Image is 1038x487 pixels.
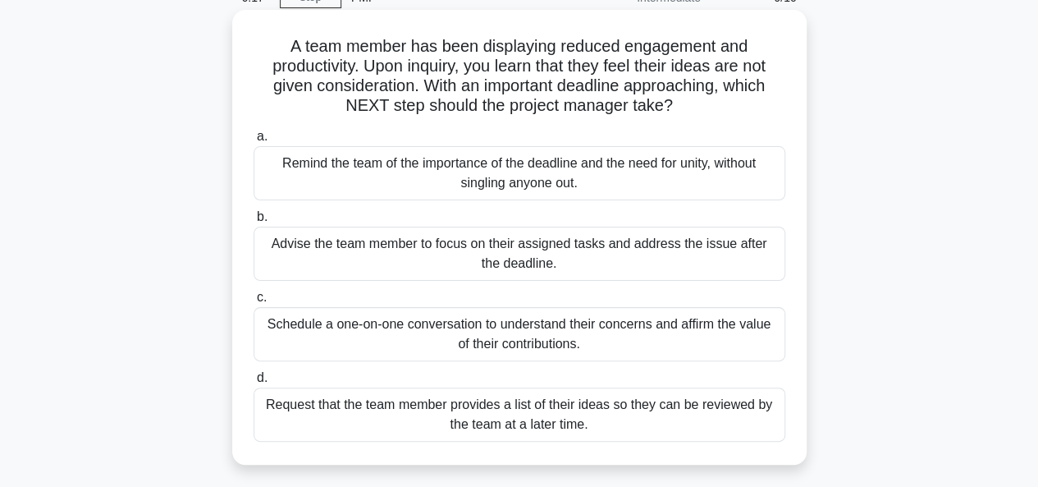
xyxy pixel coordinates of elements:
span: d. [257,370,268,384]
h5: A team member has been displaying reduced engagement and productivity. Upon inquiry, you learn th... [252,36,787,117]
span: b. [257,209,268,223]
div: Request that the team member provides a list of their ideas so they can be reviewed by the team a... [254,388,785,442]
div: Schedule a one-on-one conversation to understand their concerns and affirm the value of their con... [254,307,785,361]
div: Remind the team of the importance of the deadline and the need for unity, without singling anyone... [254,146,785,200]
span: a. [257,129,268,143]
span: c. [257,290,267,304]
div: Advise the team member to focus on their assigned tasks and address the issue after the deadline. [254,227,785,281]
